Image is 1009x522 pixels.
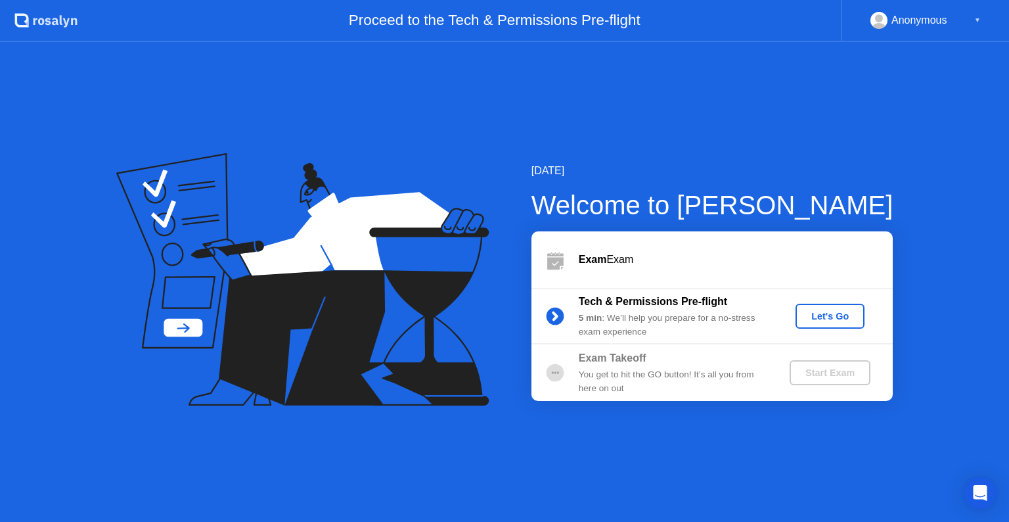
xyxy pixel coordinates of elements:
[579,252,893,268] div: Exam
[579,296,727,307] b: Tech & Permissions Pre-flight
[790,360,870,385] button: Start Exam
[801,311,859,321] div: Let's Go
[531,185,893,225] div: Welcome to [PERSON_NAME]
[579,352,646,364] b: Exam Takeoff
[891,12,947,29] div: Anonymous
[796,304,864,329] button: Let's Go
[531,163,893,179] div: [DATE]
[579,313,602,323] b: 5 min
[579,312,768,339] div: : We’ll help you prepare for a no-stress exam experience
[974,12,981,29] div: ▼
[579,254,607,265] b: Exam
[579,368,768,395] div: You get to hit the GO button! It’s all you from here on out
[964,477,996,509] div: Open Intercom Messenger
[795,368,865,378] div: Start Exam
